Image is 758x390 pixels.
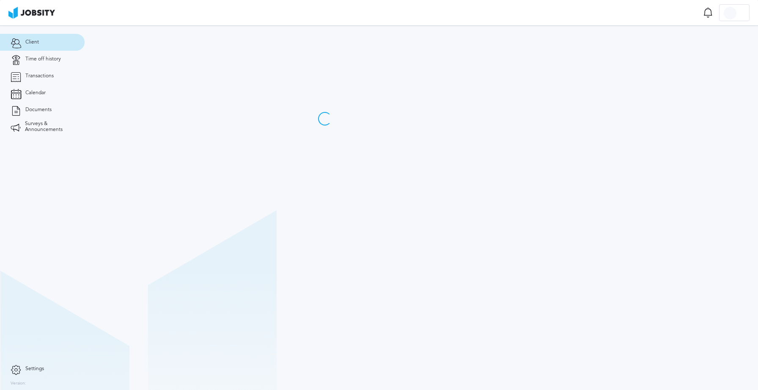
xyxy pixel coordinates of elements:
span: Transactions [25,73,54,79]
span: Surveys & Announcements [25,121,74,133]
span: Time off history [25,56,61,62]
img: ab4bad089aa723f57921c736e9817d99.png [8,7,55,19]
span: Calendar [25,90,46,96]
span: Client [25,39,39,45]
span: Settings [25,366,44,372]
span: Documents [25,107,52,113]
label: Version: [11,381,26,386]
